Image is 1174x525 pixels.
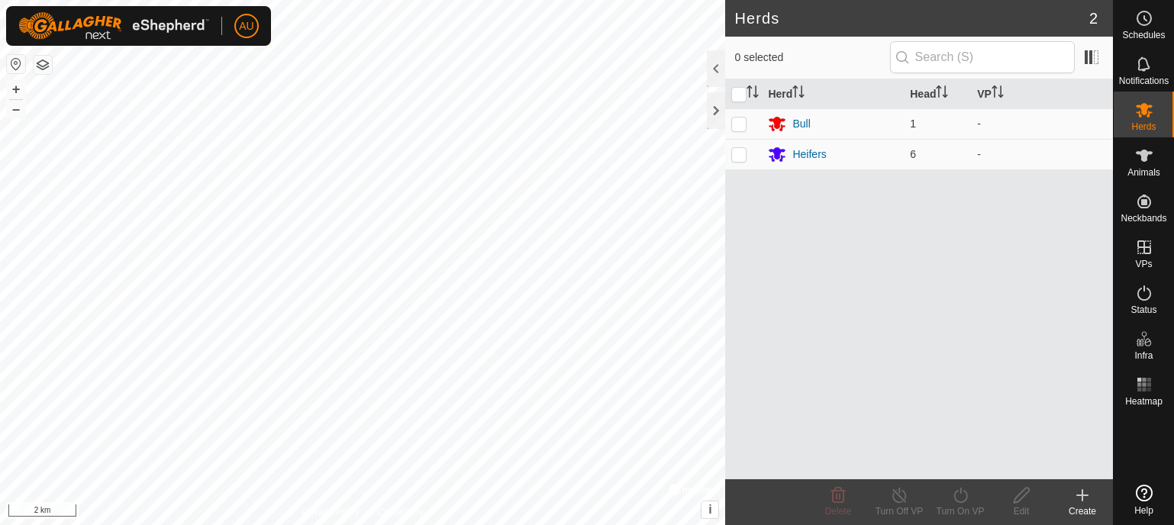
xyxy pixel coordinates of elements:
span: Neckbands [1121,214,1166,223]
span: 1 [910,118,916,130]
span: Help [1134,506,1153,515]
p-sorticon: Activate to sort [936,88,948,100]
img: Gallagher Logo [18,12,209,40]
div: Heifers [792,147,826,163]
button: i [701,501,718,518]
th: Head [904,79,971,109]
button: + [7,80,25,98]
button: Map Layers [34,56,52,74]
h2: Herds [734,9,1089,27]
span: Notifications [1119,76,1169,85]
span: 0 selected [734,50,889,66]
span: Status [1130,305,1156,314]
button: – [7,100,25,118]
th: Herd [762,79,904,109]
td: - [971,139,1113,169]
a: Privacy Policy [302,505,360,519]
div: Create [1052,504,1113,518]
span: Delete [825,506,852,517]
p-sorticon: Activate to sort [792,88,805,100]
span: Heatmap [1125,397,1163,406]
a: Contact Us [378,505,423,519]
span: 2 [1089,7,1098,30]
p-sorticon: Activate to sort [992,88,1004,100]
th: VP [971,79,1113,109]
span: VPs [1135,259,1152,269]
div: Bull [792,116,810,132]
span: Animals [1127,168,1160,177]
span: AU [239,18,253,34]
button: Reset Map [7,55,25,73]
div: Turn On VP [930,504,991,518]
input: Search (S) [890,41,1075,73]
span: Herds [1131,122,1156,131]
div: Edit [991,504,1052,518]
td: - [971,108,1113,139]
span: Schedules [1122,31,1165,40]
p-sorticon: Activate to sort [747,88,759,100]
a: Help [1114,478,1174,521]
span: 6 [910,148,916,160]
div: Turn Off VP [869,504,930,518]
span: i [708,503,711,516]
span: Infra [1134,351,1153,360]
